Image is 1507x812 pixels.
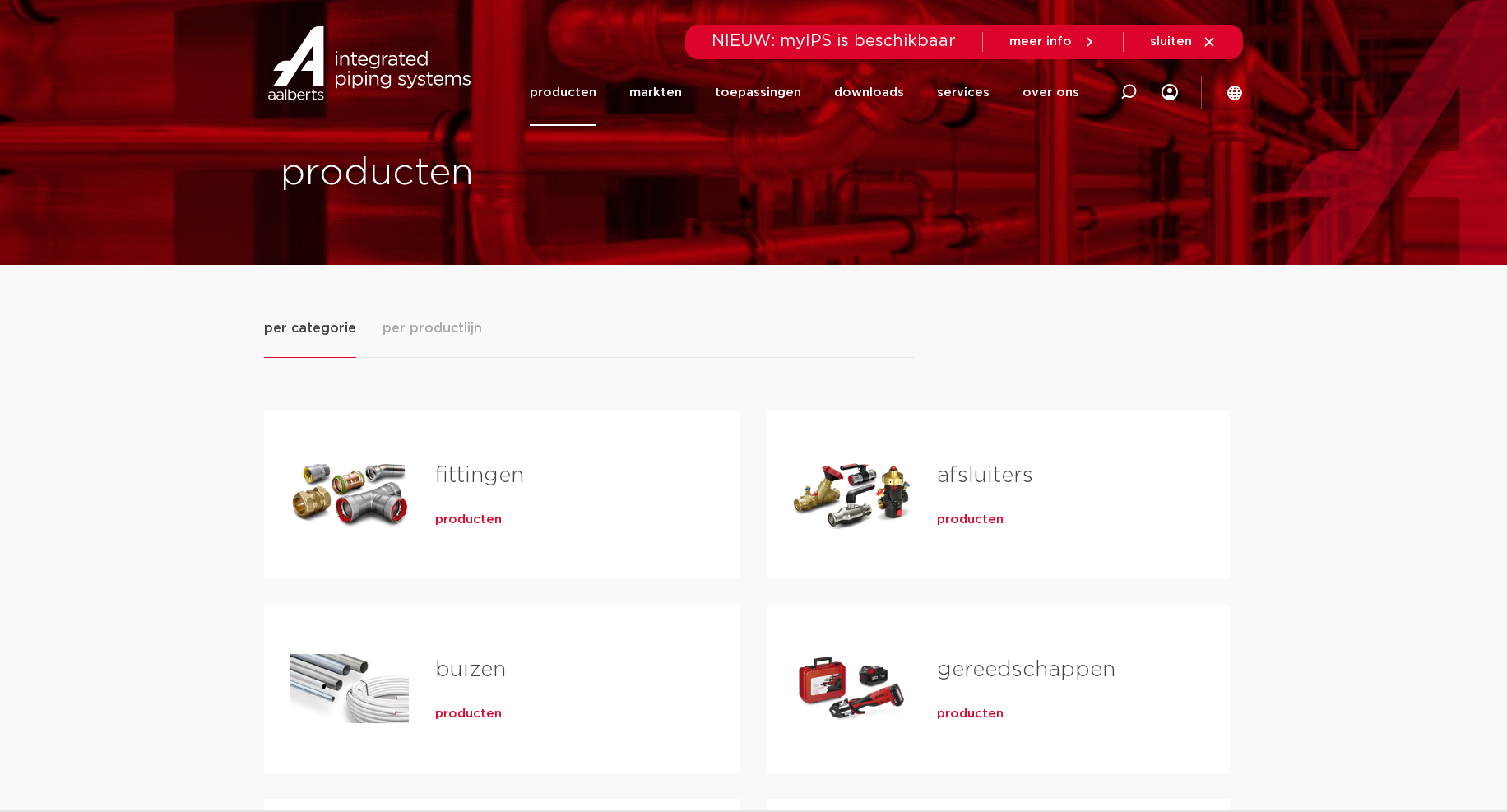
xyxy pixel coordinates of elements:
[937,706,1004,722] a: producten
[937,59,990,126] a: services
[629,59,682,126] a: markten
[937,512,1004,528] a: producten
[435,512,502,528] a: producten
[264,318,356,338] span: per categorie
[712,33,956,49] span: NIEUW: myIPS is beschikbaar
[435,706,502,722] a: producten
[1150,35,1192,48] span: sluiten
[435,659,506,680] a: buizen
[1022,59,1079,126] a: over ons
[1150,35,1217,49] a: sluiten
[715,59,801,126] a: toepassingen
[530,59,596,126] a: producten
[383,318,482,338] span: per productlijn
[435,465,524,486] a: fittingen
[937,465,1033,486] a: afsluiters
[281,147,745,200] h1: producten
[530,59,1079,126] nav: Menu
[937,659,1115,680] a: gereedschappen
[1009,35,1097,49] a: meer info
[1009,35,1072,48] span: meer info
[1162,59,1178,126] div: my IPS
[834,59,904,126] a: downloads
